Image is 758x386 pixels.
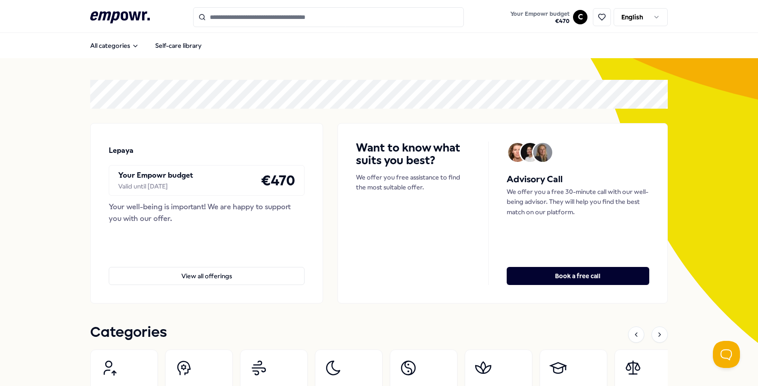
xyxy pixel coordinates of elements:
[118,181,193,191] div: Valid until [DATE]
[83,37,209,55] nav: Main
[83,37,146,55] button: All categories
[109,145,134,156] p: Lepaya
[510,10,569,18] span: Your Empowr budget
[109,201,305,224] div: Your well-being is important! We are happy to support you with our offer.
[533,143,552,162] img: Avatar
[507,8,573,27] a: Your Empowr budget€470
[521,143,540,162] img: Avatar
[713,341,740,368] iframe: Help Scout Beacon - Open
[109,253,305,285] a: View all offerings
[118,170,193,181] p: Your Empowr budget
[356,172,470,193] p: We offer you free assistance to find the most suitable offer.
[508,9,571,27] button: Your Empowr budget€470
[510,18,569,25] span: € 470
[507,187,649,217] p: We offer you a free 30-minute call with our well-being advisor. They will help you find the best ...
[261,169,295,192] h4: € 470
[193,7,464,27] input: Search for products, categories or subcategories
[109,267,305,285] button: View all offerings
[90,322,167,344] h1: Categories
[148,37,209,55] a: Self-care library
[507,267,649,285] button: Book a free call
[508,143,527,162] img: Avatar
[573,10,587,24] button: C
[507,172,649,187] h5: Advisory Call
[356,142,470,167] h4: Want to know what suits you best?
